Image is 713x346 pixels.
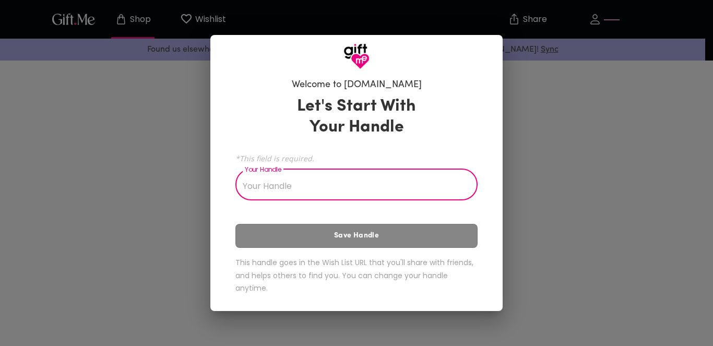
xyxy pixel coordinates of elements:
[235,171,466,200] input: Your Handle
[235,256,478,295] h6: This handle goes in the Wish List URL that you'll share with friends, and helps others to find yo...
[343,43,370,69] img: GiftMe Logo
[235,153,478,163] span: *This field is required.
[292,79,422,91] h6: Welcome to [DOMAIN_NAME]
[284,96,429,138] h3: Let's Start With Your Handle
